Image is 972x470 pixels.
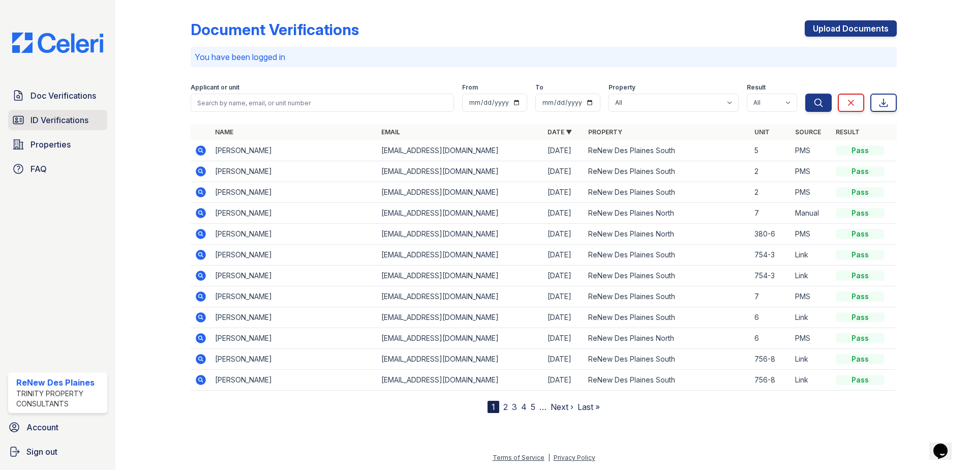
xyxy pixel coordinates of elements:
td: [EMAIL_ADDRESS][DOMAIN_NAME] [377,224,543,245]
div: Pass [836,187,885,197]
td: [DATE] [543,370,584,391]
a: Privacy Policy [554,454,595,461]
a: Properties [8,134,107,155]
a: Terms of Service [493,454,544,461]
a: Account [4,417,111,437]
td: [EMAIL_ADDRESS][DOMAIN_NAME] [377,140,543,161]
td: ReNew Des Plaines South [584,245,750,266]
span: Doc Verifications [31,90,96,102]
td: [DATE] [543,286,584,307]
td: [DATE] [543,328,584,349]
td: [PERSON_NAME] [211,370,377,391]
span: FAQ [31,163,47,175]
div: Pass [836,291,885,302]
input: Search by name, email, or unit number [191,94,454,112]
div: Pass [836,145,885,156]
td: [PERSON_NAME] [211,224,377,245]
td: [PERSON_NAME] [211,307,377,328]
td: 756-8 [750,370,791,391]
div: Pass [836,250,885,260]
td: [DATE] [543,140,584,161]
td: [EMAIL_ADDRESS][DOMAIN_NAME] [377,307,543,328]
td: [EMAIL_ADDRESS][DOMAIN_NAME] [377,286,543,307]
td: Link [791,245,832,266]
td: [PERSON_NAME] [211,161,377,182]
td: ReNew Des Plaines South [584,349,750,370]
td: ReNew Des Plaines North [584,203,750,224]
td: PMS [791,161,832,182]
img: CE_Logo_Blue-a8612792a0a2168367f1c8372b55b34899dd931a85d93a1a3d3e32e68fde9ad4.png [4,33,111,53]
a: Unit [754,128,770,136]
td: Link [791,307,832,328]
td: [DATE] [543,224,584,245]
a: FAQ [8,159,107,179]
td: 754-3 [750,245,791,266]
span: … [539,401,546,413]
label: Result [747,83,766,92]
td: ReNew Des Plaines South [584,266,750,286]
div: Document Verifications [191,20,359,39]
span: Sign out [26,446,57,458]
td: [EMAIL_ADDRESS][DOMAIN_NAME] [377,328,543,349]
td: [DATE] [543,182,584,203]
button: Sign out [4,442,111,462]
a: Name [215,128,233,136]
div: Pass [836,166,885,177]
a: Upload Documents [805,20,897,37]
a: ID Verifications [8,110,107,130]
p: You have been logged in [195,51,893,63]
td: 380-6 [750,224,791,245]
div: ReNew Des Plaines [16,376,103,389]
a: Doc Verifications [8,85,107,106]
td: ReNew Des Plaines South [584,140,750,161]
td: ReNew Des Plaines North [584,224,750,245]
td: PMS [791,328,832,349]
td: [PERSON_NAME] [211,328,377,349]
td: [DATE] [543,307,584,328]
a: Next › [551,402,573,412]
label: From [462,83,478,92]
td: 2 [750,182,791,203]
a: Email [381,128,400,136]
span: ID Verifications [31,114,88,126]
td: [DATE] [543,245,584,266]
div: Pass [836,229,885,239]
a: Result [836,128,860,136]
td: Manual [791,203,832,224]
a: Source [795,128,821,136]
td: [PERSON_NAME] [211,245,377,266]
td: ReNew Des Plaines South [584,307,750,328]
td: [EMAIL_ADDRESS][DOMAIN_NAME] [377,182,543,203]
div: | [548,454,550,461]
td: 7 [750,203,791,224]
td: [DATE] [543,161,584,182]
td: [EMAIL_ADDRESS][DOMAIN_NAME] [377,161,543,182]
td: ReNew Des Plaines South [584,182,750,203]
label: To [535,83,543,92]
label: Applicant or unit [191,83,239,92]
td: Link [791,266,832,286]
td: PMS [791,224,832,245]
span: Account [26,421,58,433]
td: 2 [750,161,791,182]
td: 5 [750,140,791,161]
a: 2 [503,402,508,412]
div: Pass [836,271,885,281]
td: [EMAIL_ADDRESS][DOMAIN_NAME] [377,245,543,266]
td: PMS [791,182,832,203]
a: Date ▼ [548,128,572,136]
td: [EMAIL_ADDRESS][DOMAIN_NAME] [377,266,543,286]
td: [DATE] [543,266,584,286]
div: Pass [836,354,885,364]
td: [EMAIL_ADDRESS][DOMAIN_NAME] [377,370,543,391]
div: Trinity Property Consultants [16,389,103,409]
td: [PERSON_NAME] [211,140,377,161]
td: ReNew Des Plaines North [584,328,750,349]
td: [PERSON_NAME] [211,286,377,307]
div: Pass [836,375,885,385]
span: Properties [31,138,71,151]
td: [DATE] [543,203,584,224]
td: ReNew Des Plaines South [584,370,750,391]
td: 756-8 [750,349,791,370]
td: [PERSON_NAME] [211,349,377,370]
